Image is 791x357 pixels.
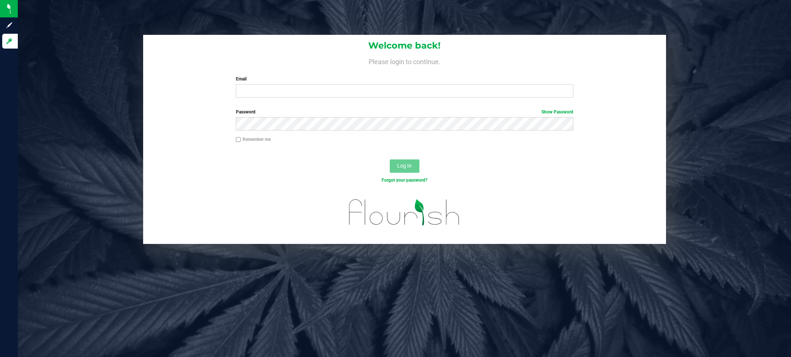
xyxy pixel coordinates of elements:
[390,159,419,173] button: Log In
[6,37,13,45] inline-svg: Log in
[236,137,241,142] input: Remember me
[6,22,13,29] inline-svg: Sign up
[339,191,470,233] img: flourish_logo.svg
[143,56,666,65] h4: Please login to continue.
[541,109,573,115] a: Show Password
[236,136,271,143] label: Remember me
[236,109,256,115] span: Password
[382,178,428,183] a: Forgot your password?
[143,41,666,50] h1: Welcome back!
[397,163,412,169] span: Log In
[236,76,573,82] label: Email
